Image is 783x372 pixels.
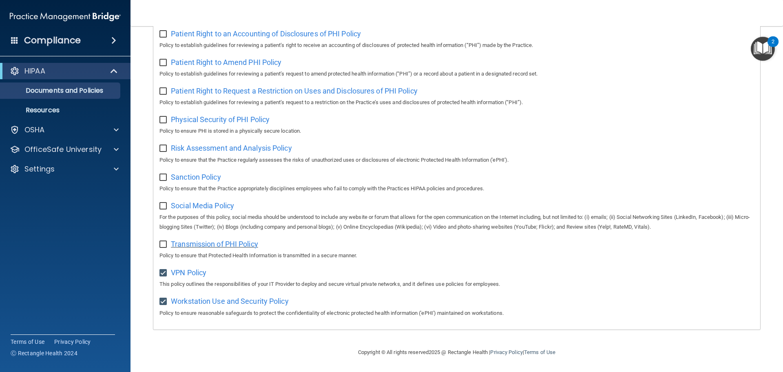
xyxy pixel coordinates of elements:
[159,155,754,165] p: Policy to ensure that the Practice regularly assesses the risks of unauthorized uses or disclosur...
[54,338,91,346] a: Privacy Policy
[24,66,45,76] p: HIPAA
[159,279,754,289] p: This policy outlines the responsibilities of your IT Provider to deploy and secure virtual privat...
[772,42,774,52] div: 2
[159,184,754,194] p: Policy to ensure that the Practice appropriately disciplines employees who fail to comply with th...
[159,40,754,50] p: Policy to establish guidelines for reviewing a patient’s right to receive an accounting of disclo...
[10,9,121,25] img: PMB logo
[171,144,292,152] span: Risk Assessment and Analysis Policy
[24,35,81,46] h4: Compliance
[24,145,102,154] p: OfficeSafe University
[11,349,77,357] span: Ⓒ Rectangle Health 2024
[171,240,258,248] span: Transmission of PHI Policy
[159,98,754,107] p: Policy to establish guidelines for reviewing a patient’s request to a restriction on the Practice...
[171,87,418,95] span: Patient Right to Request a Restriction on Uses and Disclosures of PHI Policy
[751,37,775,61] button: Open Resource Center, 2 new notifications
[171,173,221,181] span: Sanction Policy
[171,29,361,38] span: Patient Right to an Accounting of Disclosures of PHI Policy
[171,297,289,305] span: Workstation Use and Security Policy
[5,106,117,114] p: Resources
[5,87,117,95] p: Documents and Policies
[10,145,119,154] a: OfficeSafe University
[159,308,754,318] p: Policy to ensure reasonable safeguards to protect the confidentiality of electronic protected hea...
[159,69,754,79] p: Policy to establish guidelines for reviewing a patient’s request to amend protected health inform...
[490,349,522,355] a: Privacy Policy
[159,126,754,136] p: Policy to ensure PHI is stored in a physically secure location.
[24,164,55,174] p: Settings
[159,251,754,261] p: Policy to ensure that Protected Health Information is transmitted in a secure manner.
[171,115,270,124] span: Physical Security of PHI Policy
[159,212,754,232] p: For the purposes of this policy, social media should be understood to include any website or foru...
[10,66,118,76] a: HIPAA
[24,125,45,135] p: OSHA
[171,58,281,67] span: Patient Right to Amend PHI Policy
[308,339,606,365] div: Copyright © All rights reserved 2025 @ Rectangle Health | |
[10,164,119,174] a: Settings
[11,338,44,346] a: Terms of Use
[171,201,234,210] span: Social Media Policy
[10,125,119,135] a: OSHA
[171,268,206,277] span: VPN Policy
[642,314,773,347] iframe: Drift Widget Chat Controller
[524,349,555,355] a: Terms of Use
